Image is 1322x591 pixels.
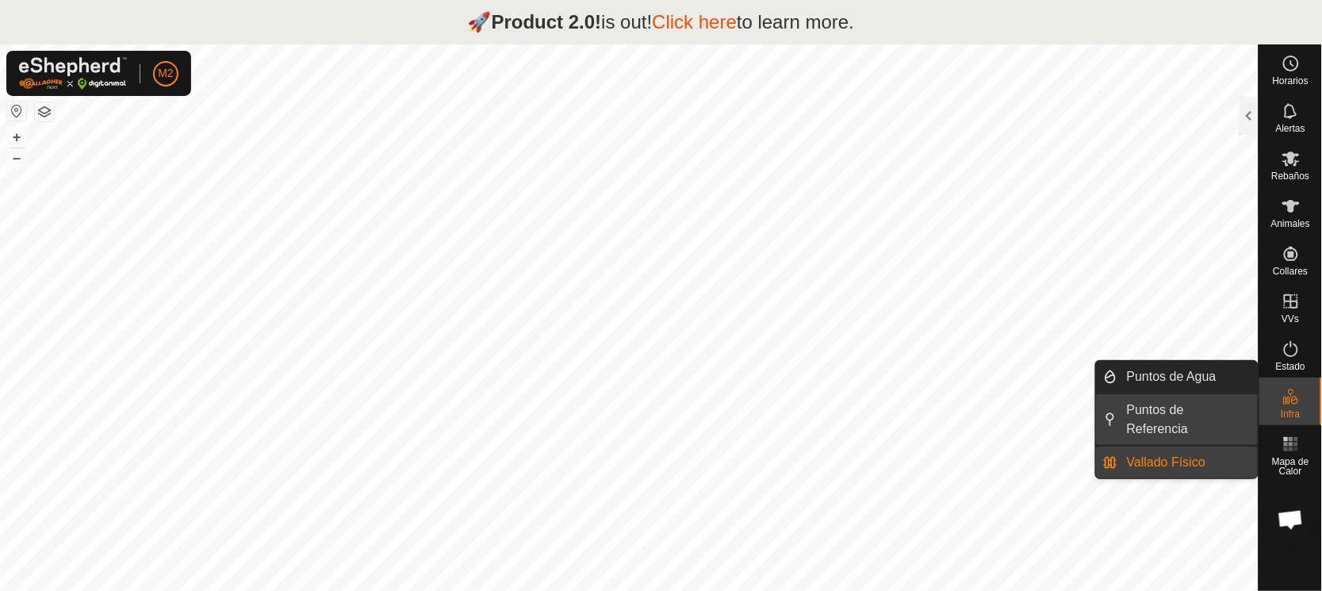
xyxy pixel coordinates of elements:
span: Alertas [1276,124,1305,133]
span: Puntos de Referencia [1127,401,1248,439]
a: Vallado Físico [1117,447,1258,478]
span: Rebaños [1271,171,1309,181]
a: Click here [652,11,737,33]
span: Puntos de Agua [1127,367,1217,386]
button: – [7,148,26,167]
li: Puntos de Agua [1096,361,1258,393]
button: + [7,128,26,147]
a: Puntos de Referencia [1117,394,1258,445]
a: Puntos de Agua [1117,361,1258,393]
li: Vallado Físico [1096,447,1258,478]
span: VVs [1282,314,1299,324]
div: Chat abierto [1267,496,1315,543]
p: 🚀 is out! to learn more. [468,8,855,36]
img: Logo Gallagher [19,57,127,90]
span: Infra [1281,409,1300,419]
button: Restablecer Mapa [7,102,26,121]
span: Estado [1276,362,1305,371]
strong: Product 2.0! [492,11,602,33]
span: Horarios [1273,76,1309,86]
span: Collares [1273,267,1308,276]
span: M2 [158,65,173,82]
span: Mapa de Calor [1263,457,1318,476]
span: Animales [1271,219,1310,228]
span: Vallado Físico [1127,453,1205,472]
li: Puntos de Referencia [1096,394,1258,445]
button: Capas del Mapa [35,102,54,121]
